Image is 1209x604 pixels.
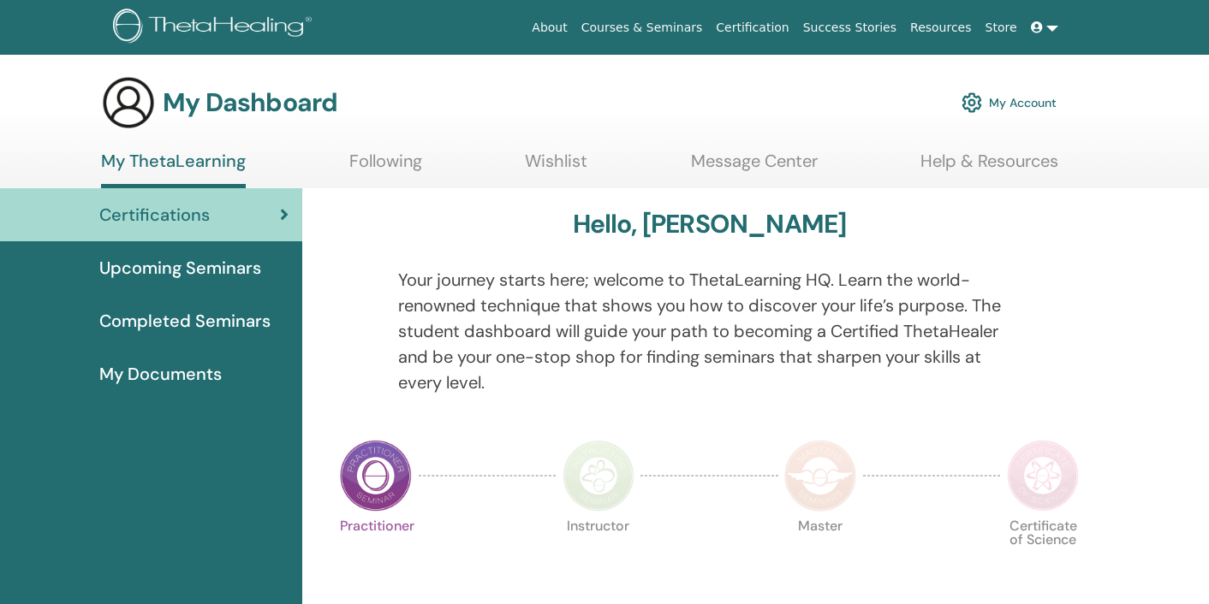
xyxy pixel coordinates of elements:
p: Practitioner [340,519,412,591]
a: Help & Resources [920,151,1058,184]
img: logo.png [113,9,318,47]
a: My ThetaLearning [101,151,246,188]
p: Instructor [563,519,634,591]
span: My Documents [99,361,222,387]
img: Practitioner [340,440,412,512]
a: My Account [962,84,1057,121]
p: Certificate of Science [1007,519,1079,591]
span: Certifications [99,202,210,228]
a: Courses & Seminars [575,12,710,44]
a: Message Center [691,151,818,184]
img: cog.svg [962,88,982,117]
a: Store [979,12,1024,44]
img: generic-user-icon.jpg [101,75,156,130]
a: Resources [903,12,979,44]
h3: Hello, [PERSON_NAME] [573,209,847,240]
img: Certificate of Science [1007,440,1079,512]
a: About [525,12,574,44]
img: Master [784,440,856,512]
h3: My Dashboard [163,87,337,118]
p: Your journey starts here; welcome to ThetaLearning HQ. Learn the world-renowned technique that sh... [398,267,1021,395]
a: Wishlist [525,151,587,184]
a: Following [349,151,422,184]
a: Success Stories [796,12,903,44]
a: Certification [709,12,795,44]
span: Upcoming Seminars [99,255,261,281]
img: Instructor [563,440,634,512]
p: Master [784,519,856,591]
span: Completed Seminars [99,308,271,334]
